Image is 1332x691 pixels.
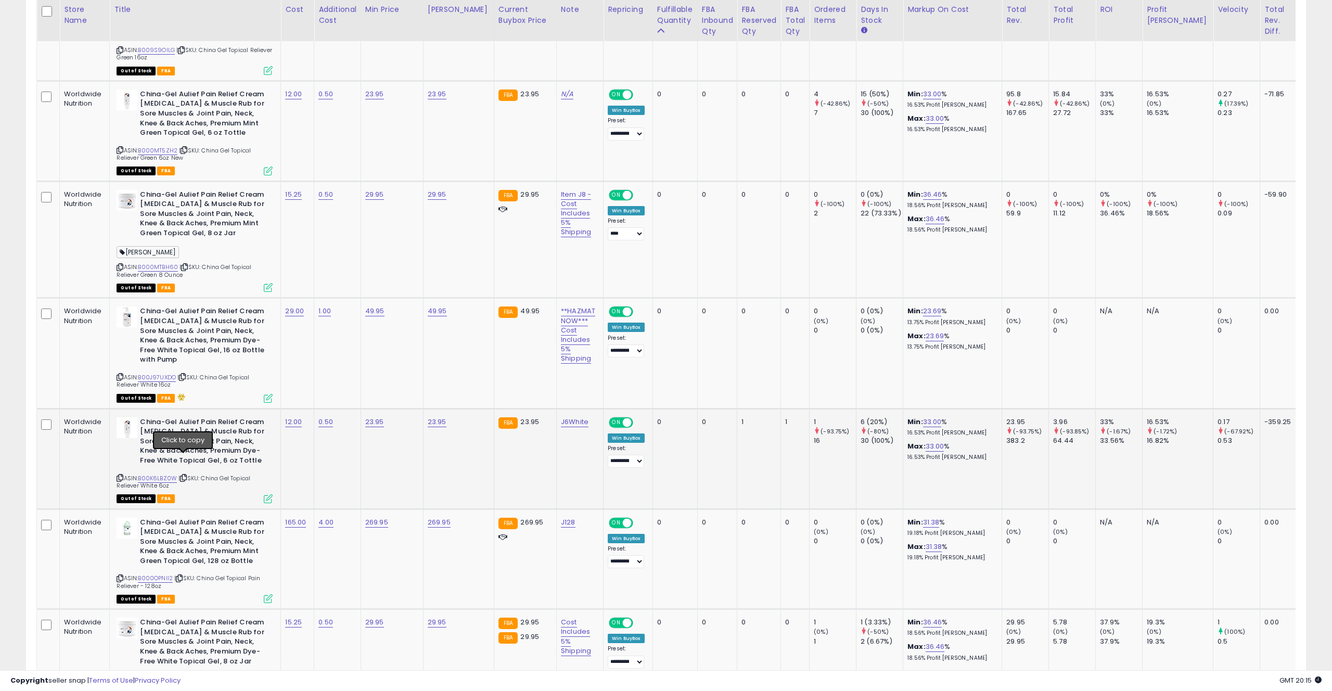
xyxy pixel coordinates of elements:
[907,554,994,561] p: 19.18% Profit [PERSON_NAME]
[907,417,923,427] b: Min:
[498,89,518,101] small: FBA
[1154,200,1177,208] small: (-100%)
[561,517,575,528] a: J128
[907,214,994,234] div: %
[365,517,388,528] a: 269.95
[741,306,773,316] div: 0
[907,517,923,527] b: Min:
[318,189,333,200] a: 0.50
[117,417,273,502] div: ASIN:
[117,246,179,258] span: [PERSON_NAME]
[117,494,156,503] span: All listings that are currently out of stock and unavailable for purchase on Amazon
[1154,427,1177,436] small: (-1.72%)
[702,89,729,99] div: 0
[867,99,889,108] small: (-50%)
[1264,89,1291,99] div: -71.85
[117,518,137,539] img: 31j7LddXF8L._SL40_.jpg
[657,89,689,99] div: 0
[318,417,333,427] a: 0.50
[138,574,173,583] a: B000OPNII2
[861,528,875,536] small: (0%)
[702,518,729,527] div: 0
[814,536,856,546] div: 0
[861,89,903,99] div: 15 (50%)
[1053,536,1095,546] div: 0
[157,167,175,175] span: FBA
[1006,518,1048,527] div: 0
[657,190,689,199] div: 0
[1218,108,1260,118] div: 0.23
[814,4,852,26] div: Ordered Items
[1006,306,1048,316] div: 0
[285,617,302,628] a: 15.25
[923,189,942,200] a: 36.46
[1006,317,1021,325] small: (0%)
[926,441,944,452] a: 33.00
[1218,4,1256,15] div: Velocity
[1147,190,1213,199] div: 0%
[907,542,994,561] div: %
[1100,89,1142,99] div: 33%
[907,4,997,15] div: Markup on Cost
[861,4,899,26] div: Days In Stock
[561,189,591,238] a: Item J8 - Cost Includes 5% Shipping
[1224,99,1248,108] small: (17.39%)
[1060,427,1089,436] small: (-93.85%)
[1218,209,1260,218] div: 0.09
[428,417,446,427] a: 23.95
[610,90,623,99] span: ON
[157,284,175,292] span: FBA
[923,417,942,427] a: 33.00
[1100,306,1134,316] div: N/A
[861,209,903,218] div: 22 (73.33%)
[785,89,801,99] div: 0
[1100,108,1142,118] div: 33%
[1147,518,1205,527] div: N/A
[520,306,540,316] span: 49.95
[140,306,266,367] b: China-Gel Aulief Pain Relief Cream [MEDICAL_DATA] & Muscle Rub for Sore Muscles & Joint Pain, Nec...
[117,46,272,61] span: | SKU: China Gel Topical Reliever Green 16oz
[1100,99,1115,108] small: (0%)
[285,306,304,316] a: 29.00
[285,4,310,15] div: Cost
[1006,536,1048,546] div: 0
[64,190,101,209] div: Worldwide Nutrition
[1147,306,1205,316] div: N/A
[1006,4,1044,26] div: Total Rev.
[117,417,137,438] img: 21+iZHROvpL._SL40_.jpg
[1218,417,1260,427] div: 0.17
[1053,317,1068,325] small: (0%)
[907,113,926,123] b: Max:
[1053,518,1095,527] div: 0
[1100,436,1142,445] div: 33.56%
[923,617,942,628] a: 36.46
[1264,190,1291,199] div: -59.90
[907,530,994,537] p: 19.18% Profit [PERSON_NAME]
[907,226,994,234] p: 18.56% Profit [PERSON_NAME]
[1053,4,1091,26] div: Total Profit
[610,190,623,199] span: ON
[318,89,333,99] a: 0.50
[157,394,175,403] span: FBA
[861,190,903,199] div: 0 (0%)
[608,323,645,332] div: Win BuyBox
[318,517,334,528] a: 4.00
[1100,4,1138,15] div: ROI
[318,306,331,316] a: 1.00
[1100,209,1142,218] div: 36.46%
[117,190,137,211] img: 31BLuYIMaeL._SL40_.jpg
[520,617,539,627] span: 29.95
[1006,190,1048,199] div: 0
[907,89,923,99] b: Min:
[907,214,926,224] b: Max:
[64,306,101,325] div: Worldwide Nutrition
[632,518,648,527] span: OFF
[814,306,856,316] div: 0
[907,331,926,341] b: Max:
[907,202,994,209] p: 18.56% Profit [PERSON_NAME]
[814,518,856,527] div: 0
[867,427,889,436] small: (-80%)
[135,675,181,685] a: Privacy Policy
[428,189,446,200] a: 29.95
[365,417,384,427] a: 23.95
